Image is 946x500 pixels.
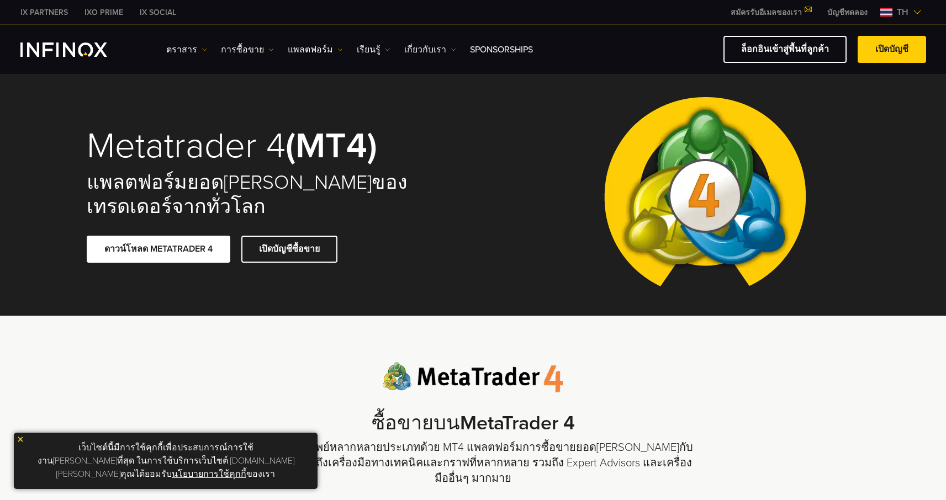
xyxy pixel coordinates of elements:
a: INFINOX [12,7,76,18]
img: Meta Trader 4 [595,74,815,316]
h2: ซื้อขายบน [252,412,694,435]
a: INFINOX MENU [819,7,876,18]
h1: Metatrader 4 [87,127,458,165]
a: เปิดบัญชีซื้อขาย [241,236,337,263]
a: ตราสาร [166,43,207,56]
a: เรียนรู้ [357,43,390,56]
a: นโยบายการใช้คุกกี้ [172,469,246,480]
p: ซื้อขายสินทรัพย์หลากหลายประเภทด้วย MT4 แพลตฟอร์มการซื้อขายยอด[PERSON_NAME]กับ INFINOX เข้าถึงเครื... [252,440,694,486]
a: INFINOX [76,7,131,18]
a: เกี่ยวกับเรา [404,43,456,56]
p: เว็บไซต์นี้มีการใช้คุกกี้เพื่อประสบการณ์การใช้งาน[PERSON_NAME]ที่สุด ในการใช้บริการเว็บไซต์ [DOMA... [19,438,312,483]
a: INFINOX [131,7,184,18]
a: ดาวน์โหลด METATRADER 4 [87,236,230,263]
a: การซื้อขาย [221,43,274,56]
span: th [892,6,913,19]
strong: (MT4) [286,124,377,168]
a: INFINOX Logo [20,42,133,57]
a: สมัครรับอีเมลของเรา [722,8,819,17]
img: Meta Trader 4 logo [383,362,563,393]
a: Sponsorships [470,43,533,56]
strong: MetaTrader 4 [460,411,575,435]
a: แพลตฟอร์ม [288,43,343,56]
h2: แพลตฟอร์มยอด[PERSON_NAME]ของเทรดเดอร์จากทั่วโลก [87,171,458,219]
a: เปิดบัญชี [858,36,926,63]
img: yellow close icon [17,435,24,443]
a: ล็อกอินเข้าสู่พื้นที่ลูกค้า [723,36,847,63]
